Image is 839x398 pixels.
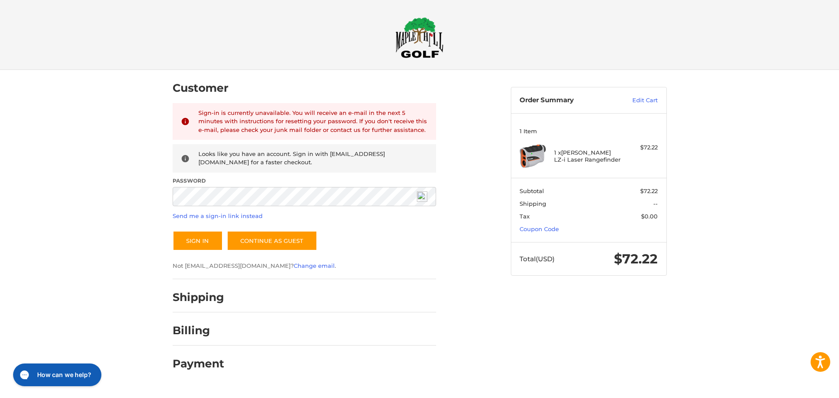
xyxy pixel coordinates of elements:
[520,96,614,105] h3: Order Summary
[294,262,335,269] a: Change email
[173,262,436,270] p: Not [EMAIL_ADDRESS][DOMAIN_NAME]? .
[554,149,621,163] h4: 1 x [PERSON_NAME] LZ-i Laser Rangefinder
[640,187,658,194] span: $72.22
[614,251,658,267] span: $72.22
[520,128,658,135] h3: 1 Item
[614,96,658,105] a: Edit Cart
[417,191,427,202] img: npw-badge-icon-locked.svg
[198,150,385,166] span: Looks like you have an account. Sign in with [EMAIL_ADDRESS][DOMAIN_NAME] for a faster checkout.
[173,231,223,251] button: Sign In
[173,291,224,304] h2: Shipping
[520,200,546,207] span: Shipping
[520,255,555,263] span: Total (USD)
[641,213,658,220] span: $0.00
[623,143,658,152] div: $72.22
[395,17,444,58] img: Maple Hill Golf
[653,200,658,207] span: --
[520,213,530,220] span: Tax
[173,81,229,95] h2: Customer
[227,231,317,251] a: Continue as guest
[173,324,224,337] h2: Billing
[173,212,263,219] a: Send me a sign-in link instead
[198,109,428,135] div: Sign-in is currently unavailable. You will receive an e-mail in the next 5 minutes with instructi...
[173,177,436,185] label: Password
[173,357,224,370] h2: Payment
[520,225,559,232] a: Coupon Code
[520,187,544,194] span: Subtotal
[9,360,104,389] iframe: Gorgias live chat messenger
